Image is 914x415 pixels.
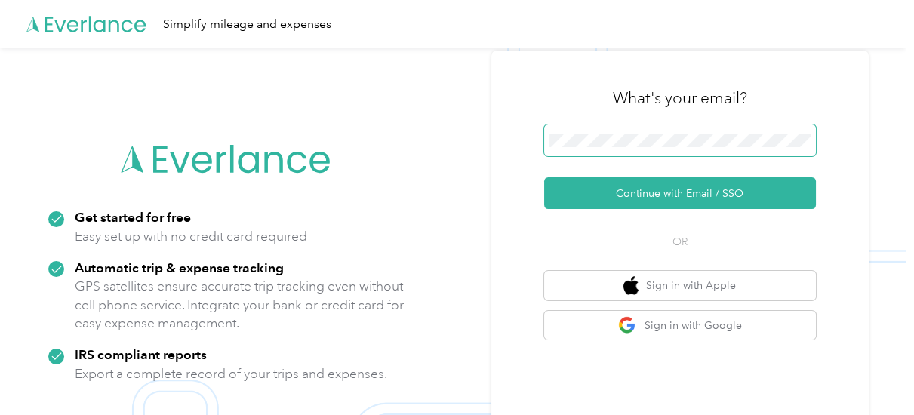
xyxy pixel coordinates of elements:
img: apple logo [623,276,639,295]
h3: What's your email? [613,88,747,109]
p: Export a complete record of your trips and expenses. [75,364,387,383]
button: Continue with Email / SSO [544,177,816,209]
strong: IRS compliant reports [75,346,207,362]
strong: Automatic trip & expense tracking [75,260,284,275]
button: google logoSign in with Google [544,311,816,340]
p: GPS satellites ensure accurate trip tracking even without cell phone service. Integrate your bank... [75,277,405,333]
span: OR [654,234,706,250]
strong: Get started for free [75,209,191,225]
button: apple logoSign in with Apple [544,271,816,300]
div: Simplify mileage and expenses [163,15,331,34]
img: google logo [618,316,637,335]
p: Easy set up with no credit card required [75,227,307,246]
